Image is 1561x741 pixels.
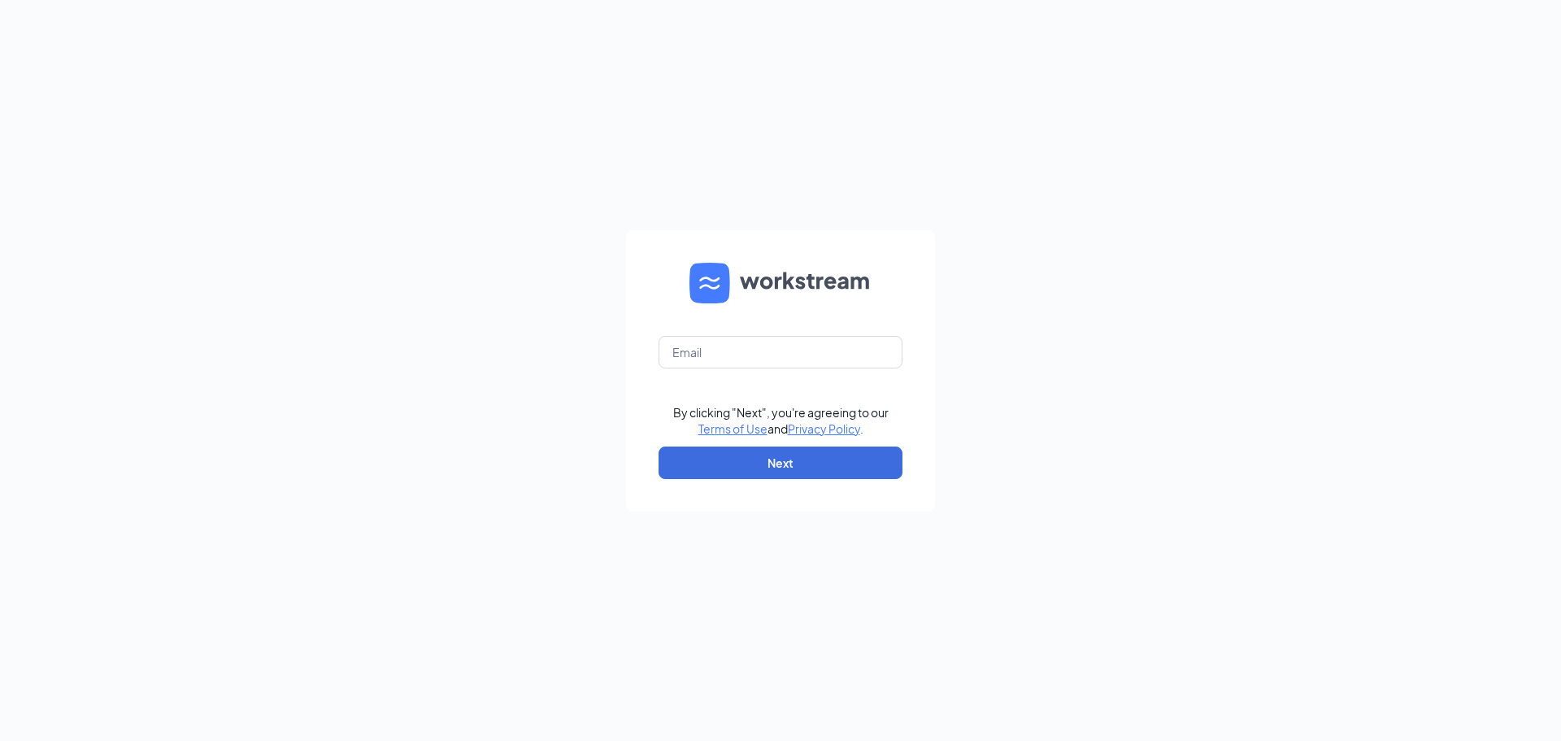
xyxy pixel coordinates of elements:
a: Privacy Policy [788,421,860,436]
div: By clicking "Next", you're agreeing to our and . [673,404,889,437]
input: Email [659,336,902,368]
button: Next [659,447,902,479]
a: Terms of Use [698,421,767,436]
img: WS logo and Workstream text [689,263,872,303]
